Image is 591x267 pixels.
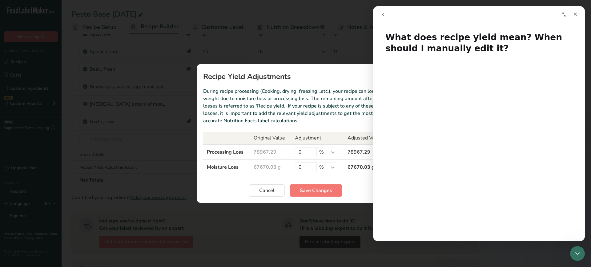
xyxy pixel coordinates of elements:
span: Save Changes [300,187,332,194]
span: Cancel [259,187,275,194]
button: Save Changes [290,184,342,197]
button: Cancel [249,184,285,197]
th: Original Value [250,132,291,144]
td: 67670.03 g [250,160,291,175]
td: Processing Loss [203,144,250,160]
th: Adjusted Value [344,132,388,144]
p: During recipe processing (Cooking, drying, freezing…etc.), your recipe can lose weight due to moi... [203,88,388,124]
iframe: Intercom live chat [373,6,585,241]
h1: Recipe Yield Adjustments [203,73,388,80]
td: Moisture Loss [203,160,250,175]
td: 78967.29 [250,144,291,160]
td: 67670.03 g [344,160,388,175]
th: Adjustment [291,132,344,144]
iframe: Intercom live chat [570,246,585,261]
td: 78967.29 [344,144,388,160]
